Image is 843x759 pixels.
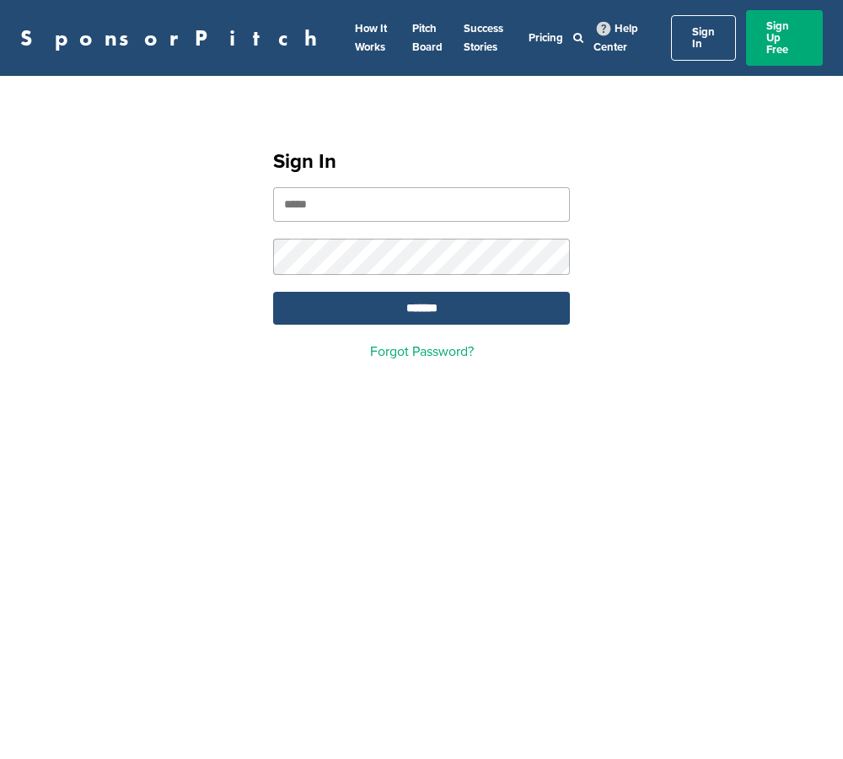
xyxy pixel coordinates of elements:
a: Success Stories [464,22,503,54]
a: Pitch Board [412,22,443,54]
a: SponsorPitch [20,27,328,49]
a: How It Works [355,22,387,54]
a: Sign In [671,15,736,61]
a: Sign Up Free [746,10,823,66]
a: Forgot Password? [370,343,474,360]
h1: Sign In [273,147,570,177]
a: Pricing [529,31,563,45]
a: Help Center [593,19,638,57]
